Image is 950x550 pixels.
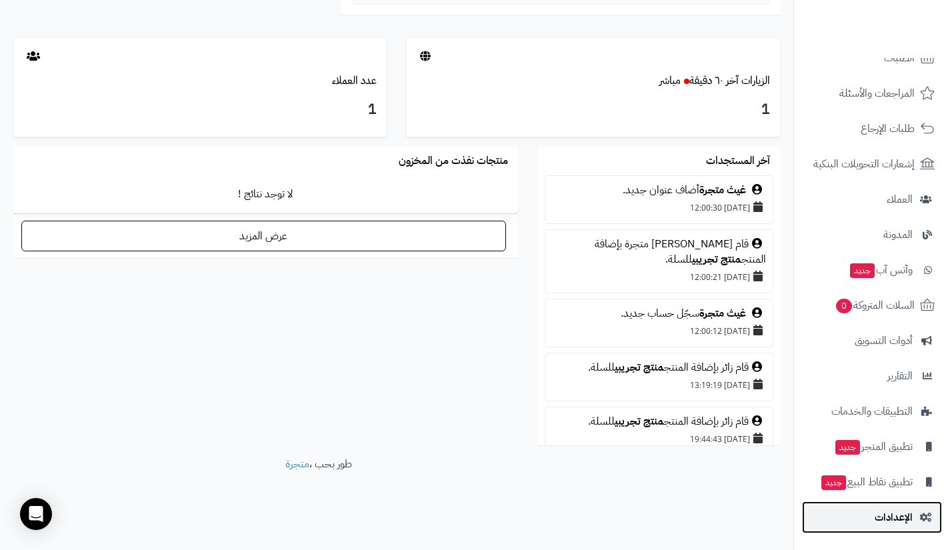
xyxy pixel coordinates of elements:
a: متجرة [285,456,309,472]
span: المراجعات والأسئلة [839,84,915,103]
a: التطبيقات والخدمات [802,395,942,427]
span: التطبيقات والخدمات [831,402,913,421]
a: السلات المتروكة0 [802,289,942,321]
div: قام [PERSON_NAME] متجرة بإضافة المنتج للسلة. [552,237,766,267]
h3: منتجات نفذت من المخزون [399,155,508,167]
a: العملاء [802,183,942,215]
a: الإعدادات [802,501,942,533]
a: غيث متجرة [699,305,746,321]
td: لا توجد نتائج ! [13,176,518,213]
div: قام زائر بإضافة المنتج للسلة. [552,360,766,375]
a: المراجعات والأسئلة [802,77,942,109]
span: جديد [850,263,875,278]
a: وآتس آبجديد [802,254,942,286]
div: [DATE] 12:00:30 [552,198,766,217]
div: [DATE] 12:00:12 [552,321,766,340]
h3: 1 [417,99,770,121]
span: أدوات التسويق [855,331,913,350]
a: عرض المزيد [21,221,506,251]
div: أضاف عنوان جديد. [552,183,766,198]
span: وآتس آب [849,261,913,279]
a: منتج تجريبي [615,359,664,375]
a: التقارير [802,360,942,392]
a: المدونة [802,219,942,251]
h3: آخر المستجدات [706,155,770,167]
a: طلبات الإرجاع [802,113,942,145]
a: عدد العملاء [332,73,377,89]
span: العملاء [887,190,913,209]
div: سجّل حساب جديد. [552,306,766,321]
span: الطلبات [884,49,915,67]
div: [DATE] 13:19:19 [552,375,766,394]
small: مباشر [659,73,681,89]
a: أدوات التسويق [802,325,942,357]
a: إشعارات التحويلات البنكية [802,148,942,180]
span: تطبيق المتجر [834,437,913,456]
span: جديد [821,475,846,490]
span: جديد [835,440,860,455]
span: السلات المتروكة [835,296,915,315]
span: المدونة [883,225,913,244]
a: الطلبات [802,42,942,74]
div: [DATE] 12:00:21 [552,267,766,286]
h3: 1 [23,99,377,121]
span: تطبيق نقاط البيع [820,473,913,491]
a: تطبيق المتجرجديد [802,431,942,463]
span: 0 [836,299,852,313]
span: الإعدادات [875,508,913,527]
span: التقارير [887,367,913,385]
a: غيث متجرة [699,182,746,198]
a: الزيارات آخر ٦٠ دقيقةمباشر [659,73,770,89]
div: [DATE] 19:44:43 [552,429,766,448]
a: تطبيق نقاط البيعجديد [802,466,942,498]
span: إشعارات التحويلات البنكية [813,155,915,173]
div: Open Intercom Messenger [20,498,52,530]
a: منتج تجريبي [692,251,741,267]
a: منتج تجريبي [615,413,664,429]
div: قام زائر بإضافة المنتج للسلة. [552,414,766,429]
span: طلبات الإرجاع [861,119,915,138]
